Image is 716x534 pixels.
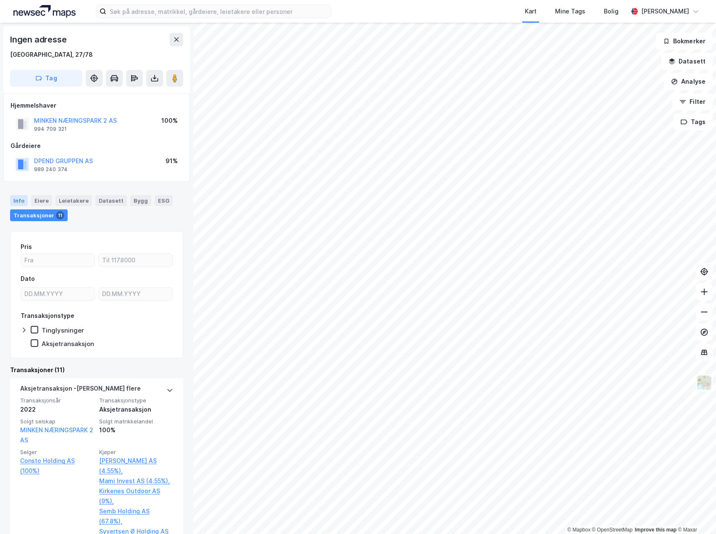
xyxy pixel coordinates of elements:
[20,383,141,397] div: Aksjetransaksjon - [PERSON_NAME] flere
[555,6,585,16] div: Mine Tags
[567,527,590,533] a: Mapbox
[34,166,68,173] div: 989 240 374
[21,311,74,321] div: Transaksjonstype
[31,195,52,206] div: Eiere
[11,141,183,151] div: Gårdeiere
[20,418,94,425] span: Solgt selskap
[604,6,619,16] div: Bolig
[674,114,713,130] button: Tags
[99,506,173,526] a: Semb Holding AS (67.8%),
[20,449,94,456] span: Selger
[661,53,713,70] button: Datasett
[99,456,173,476] a: [PERSON_NAME] AS (4.55%),
[99,476,173,486] a: Mami Invest AS (4.55%),
[42,326,84,334] div: Tinglysninger
[10,209,68,221] div: Transaksjoner
[155,195,173,206] div: ESG
[525,6,537,16] div: Kart
[21,242,32,252] div: Pris
[99,418,173,425] span: Solgt matrikkelandel
[34,126,67,132] div: 994 709 321
[21,288,95,300] input: DD.MM.YYYY
[20,404,94,415] div: 2022
[99,404,173,415] div: Aksjetransaksjon
[99,486,173,506] a: Kirkenes Outdoor AS (9%),
[99,397,173,404] span: Transaksjonstype
[696,375,712,391] img: Z
[672,93,713,110] button: Filter
[106,5,331,18] input: Søk på adresse, matrikkel, gårdeiere, leietakere eller personer
[641,6,689,16] div: [PERSON_NAME]
[20,397,94,404] span: Transaksjonsår
[10,365,183,375] div: Transaksjoner (11)
[99,288,172,300] input: DD.MM.YYYY
[99,254,172,267] input: Til 1178000
[95,195,127,206] div: Datasett
[674,494,716,534] iframe: Chat Widget
[664,73,713,90] button: Analyse
[656,33,713,50] button: Bokmerker
[635,527,677,533] a: Improve this map
[20,456,94,476] a: Consto Holding AS (100%)
[166,156,178,166] div: 91%
[99,449,173,456] span: Kjøper
[13,5,76,18] img: logo.a4113a55bc3d86da70a041830d287a7e.svg
[10,50,93,60] div: [GEOGRAPHIC_DATA], 27/78
[42,340,94,348] div: Aksjetransaksjon
[10,195,28,206] div: Info
[55,195,92,206] div: Leietakere
[10,70,82,87] button: Tag
[10,33,68,46] div: Ingen adresse
[11,100,183,111] div: Hjemmelshaver
[592,527,633,533] a: OpenStreetMap
[674,494,716,534] div: Kontrollprogram for chat
[21,254,95,267] input: Fra
[20,426,93,444] a: MINKEN NÆRINGSPARK 2 AS
[161,116,178,126] div: 100%
[21,274,35,284] div: Dato
[130,195,151,206] div: Bygg
[56,211,64,219] div: 11
[99,425,173,435] div: 100%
